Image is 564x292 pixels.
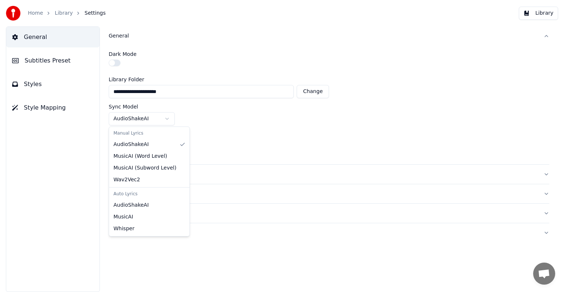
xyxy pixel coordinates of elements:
[111,189,188,199] div: Auto Lyrics
[113,164,176,172] span: MusicAI ( Subword Level )
[113,176,140,184] span: Wav2Vec2
[113,141,149,148] span: AudioShakeAI
[111,128,188,139] div: Manual Lyrics
[113,225,134,232] span: Whisper
[113,153,167,160] span: MusicAI ( Word Level )
[113,213,133,221] span: MusicAI
[113,202,149,209] span: AudioShakeAI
